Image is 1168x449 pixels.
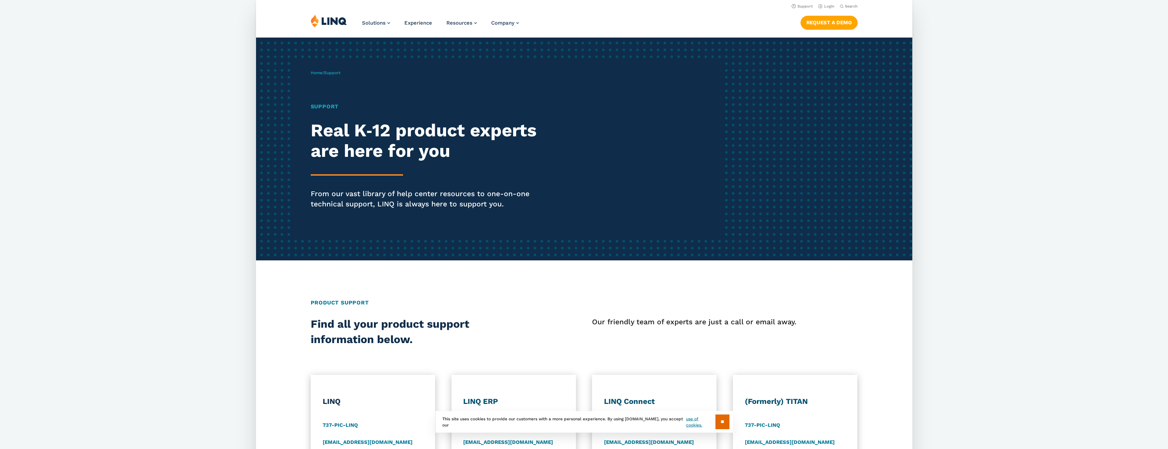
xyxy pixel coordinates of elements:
h3: (Formerly) TITAN [745,397,845,406]
span: Support [324,70,340,75]
a: use of cookies. [686,416,715,428]
span: Search [845,4,857,9]
span: Company [491,20,514,26]
span: Solutions [362,20,386,26]
a: Resources [446,20,477,26]
h2: Find all your product support information below. [311,316,529,348]
h2: Real K‑12 product experts are here for you [311,120,564,161]
span: Resources [446,20,472,26]
a: Login [818,4,834,9]
nav: Utility Navigation [256,2,912,10]
div: This site uses cookies to provide our customers with a more personal experience. By using [DOMAIN... [435,411,733,433]
span: / [311,70,340,75]
a: Company [491,20,519,26]
a: 737-PIC-LINQ [745,422,780,429]
a: 737-PIC-LINQ [323,422,358,429]
p: Our friendly team of experts are just a call or email away. [592,316,857,327]
h3: LINQ Connect [604,397,704,406]
p: From our vast library of help center resources to one-on-one technical support, LINQ is always he... [311,189,564,209]
a: Home [311,70,322,75]
h3: LINQ ERP [463,397,564,406]
a: Solutions [362,20,390,26]
a: Experience [404,20,432,26]
a: Support [791,4,813,9]
button: Open Search Bar [840,4,857,9]
h3: LINQ [323,397,423,406]
a: Request a Demo [800,16,857,29]
img: LINQ | K‑12 Software [311,14,347,27]
nav: Primary Navigation [362,14,519,37]
nav: Button Navigation [800,14,857,29]
h2: Product Support [311,299,858,307]
h1: Support [311,103,564,111]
